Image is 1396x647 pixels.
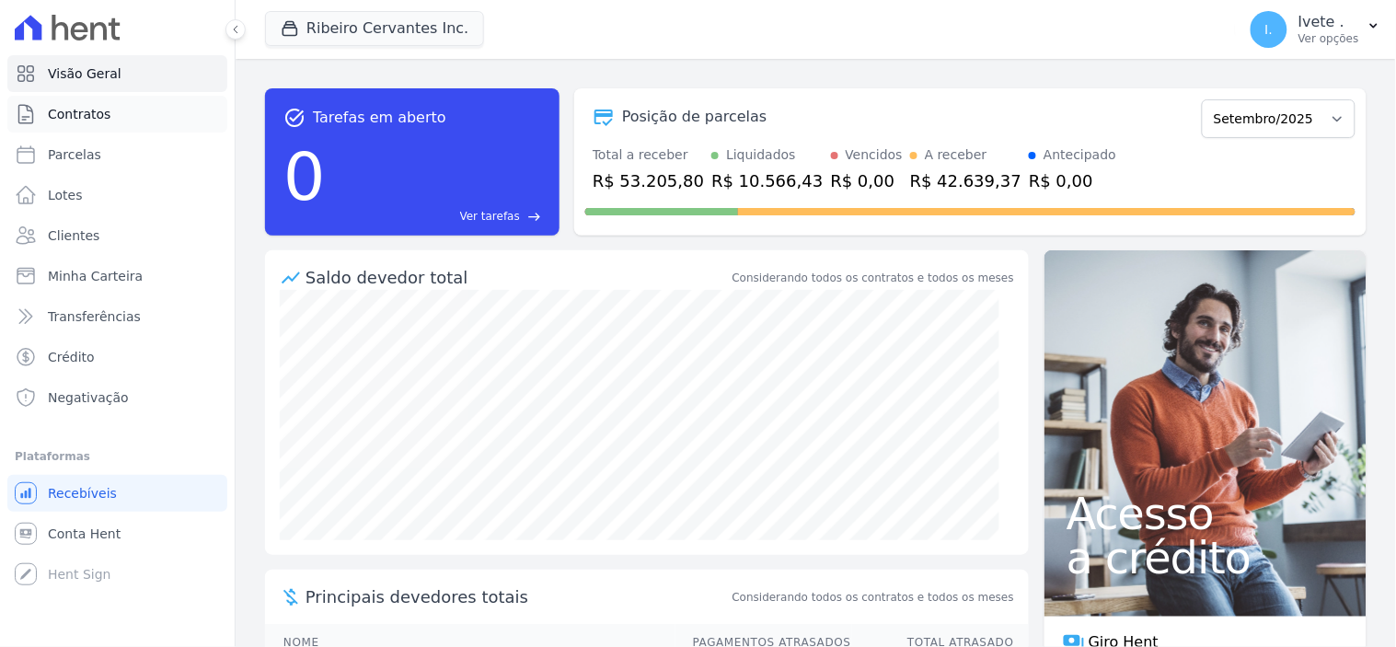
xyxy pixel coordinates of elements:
a: Parcelas [7,136,227,173]
span: Negativação [48,388,129,407]
a: Ver tarefas east [333,208,541,225]
div: R$ 0,00 [831,168,903,193]
span: Parcelas [48,145,101,164]
a: Recebíveis [7,475,227,512]
span: east [527,210,541,224]
span: Lotes [48,186,83,204]
p: Ver opções [1298,31,1359,46]
a: Clientes [7,217,227,254]
span: a crédito [1067,536,1344,580]
a: Minha Carteira [7,258,227,295]
a: Conta Hent [7,515,227,552]
div: R$ 10.566,43 [711,168,823,193]
span: Conta Hent [48,525,121,543]
span: Transferências [48,307,141,326]
span: Tarefas em aberto [313,107,446,129]
div: Plataformas [15,445,220,468]
span: Acesso [1067,491,1344,536]
div: 0 [283,129,326,225]
div: R$ 0,00 [1029,168,1116,193]
button: I. Ivete . Ver opções [1236,4,1396,55]
span: Clientes [48,226,99,245]
div: Considerando todos os contratos e todos os meses [733,270,1014,286]
div: R$ 42.639,37 [910,168,1021,193]
a: Transferências [7,298,227,335]
span: I. [1265,23,1274,36]
a: Negativação [7,379,227,416]
a: Contratos [7,96,227,133]
span: Ver tarefas [460,208,520,225]
span: Principais devedores totais [306,584,729,609]
span: task_alt [283,107,306,129]
div: Saldo devedor total [306,265,729,290]
span: Recebíveis [48,484,117,503]
span: Crédito [48,348,95,366]
p: Ivete . [1298,13,1359,31]
a: Visão Geral [7,55,227,92]
div: Vencidos [846,145,903,165]
div: Antecipado [1044,145,1116,165]
button: Ribeiro Cervantes Inc. [265,11,484,46]
div: A receber [925,145,987,165]
a: Lotes [7,177,227,214]
div: Total a receber [593,145,704,165]
span: Visão Geral [48,64,121,83]
a: Crédito [7,339,227,375]
span: Contratos [48,105,110,123]
span: Considerando todos os contratos e todos os meses [733,589,1014,606]
div: R$ 53.205,80 [593,168,704,193]
div: Posição de parcelas [622,106,767,128]
div: Liquidados [726,145,796,165]
span: Minha Carteira [48,267,143,285]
